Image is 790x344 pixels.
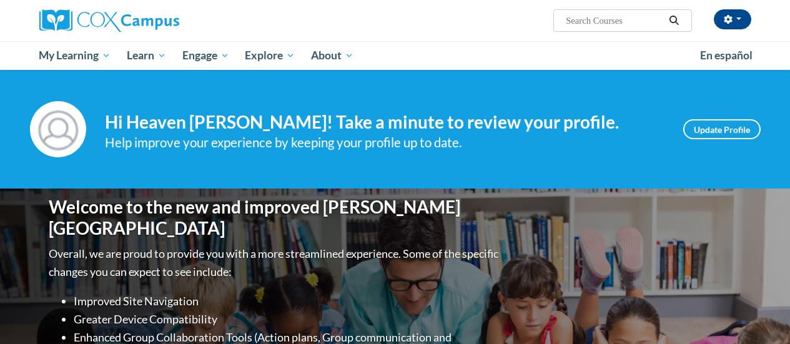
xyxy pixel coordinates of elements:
[127,48,166,63] span: Learn
[31,41,119,70] a: My Learning
[237,41,303,70] a: Explore
[714,9,751,29] button: Account Settings
[74,310,501,328] li: Greater Device Compatibility
[74,292,501,310] li: Improved Site Navigation
[740,294,780,334] iframe: Button to launch messaging window
[303,41,362,70] a: About
[700,49,753,62] span: En español
[119,41,174,70] a: Learn
[49,245,501,281] p: Overall, we are proud to provide you with a more streamlined experience. Some of the specific cha...
[182,48,229,63] span: Engage
[692,42,761,69] a: En español
[30,41,761,70] div: Main menu
[245,48,295,63] span: Explore
[311,48,353,63] span: About
[39,9,264,32] a: Cox Campus
[174,41,237,70] a: Engage
[39,9,179,32] img: Cox Campus
[565,13,664,28] input: Search Courses
[664,13,683,28] button: Search
[30,101,86,157] img: Profile Image
[105,132,664,153] div: Help improve your experience by keeping your profile up to date.
[49,197,501,238] h1: Welcome to the new and improved [PERSON_NAME][GEOGRAPHIC_DATA]
[683,119,761,139] a: Update Profile
[105,112,664,133] h4: Hi Heaven [PERSON_NAME]! Take a minute to review your profile.
[39,48,111,63] span: My Learning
